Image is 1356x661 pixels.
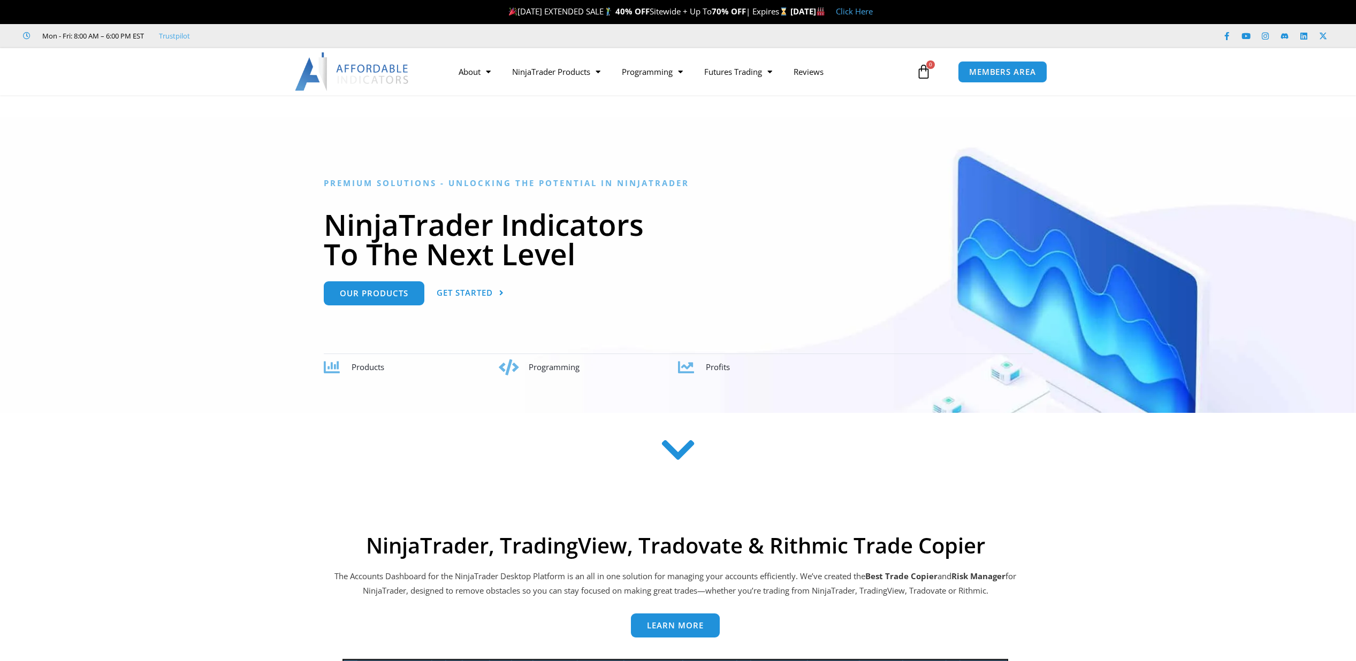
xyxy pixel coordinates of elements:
[448,59,501,84] a: About
[324,281,424,305] a: Our Products
[604,7,612,16] img: 🏌️‍♂️
[865,571,938,581] b: Best Trade Copier
[712,6,746,17] strong: 70% OFF
[611,59,694,84] a: Programming
[958,61,1047,83] a: MEMBERS AREA
[647,621,704,629] span: Learn more
[817,7,825,16] img: 🏭
[333,569,1018,599] p: The Accounts Dashboard for the NinjaTrader Desktop Platform is an all in one solution for managin...
[900,56,947,87] a: 0
[529,362,580,372] span: Programming
[783,59,834,84] a: Reviews
[926,60,935,69] span: 0
[159,29,190,42] a: Trustpilot
[324,210,1033,268] h1: NinjaTrader Indicators To The Next Level
[40,29,144,42] span: Mon - Fri: 8:00 AM – 6:00 PM EST
[780,7,788,16] img: ⌛
[509,7,517,16] img: 🎉
[437,289,493,297] span: Get Started
[333,533,1018,558] h2: NinjaTrader, TradingView, Tradovate & Rithmic Trade Copier
[448,59,913,84] nav: Menu
[615,6,650,17] strong: 40% OFF
[694,59,783,84] a: Futures Trading
[506,6,790,17] span: [DATE] EXTENDED SALE Sitewide + Up To | Expires
[836,6,873,17] a: Click Here
[790,6,825,17] strong: [DATE]
[501,59,611,84] a: NinjaTrader Products
[969,68,1036,76] span: MEMBERS AREA
[631,613,720,637] a: Learn more
[437,281,504,305] a: Get Started
[340,289,408,297] span: Our Products
[352,362,384,372] span: Products
[706,362,730,372] span: Profits
[951,571,1005,581] strong: Risk Manager
[324,178,1033,188] h6: Premium Solutions - Unlocking the Potential in NinjaTrader
[295,52,410,91] img: LogoAI | Affordable Indicators – NinjaTrader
